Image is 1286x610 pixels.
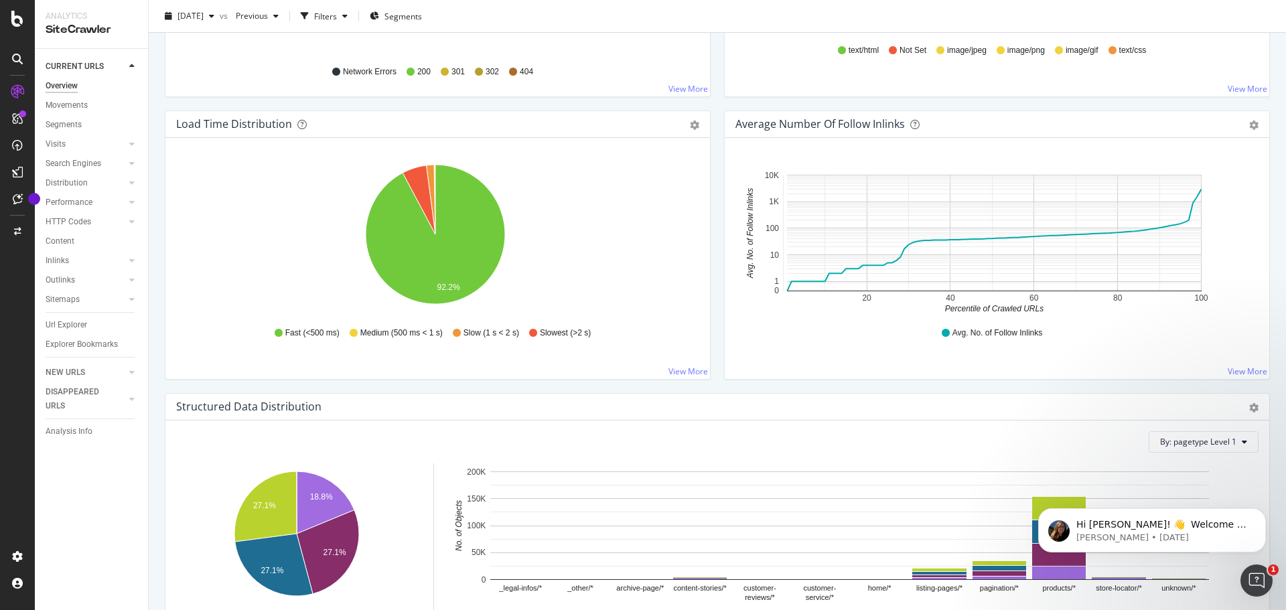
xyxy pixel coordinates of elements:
[467,521,486,530] text: 100K
[364,5,427,27] button: Segments
[770,250,780,260] text: 10
[46,137,125,151] a: Visits
[324,548,346,557] text: 27.1%
[46,337,118,352] div: Explorer Bookmarks
[46,337,139,352] a: Explorer Bookmarks
[862,293,871,303] text: 20
[46,137,66,151] div: Visits
[28,193,40,205] div: Tooltip anchor
[900,45,926,56] span: Not Set
[46,118,139,132] a: Segments
[46,273,75,287] div: Outlinks
[46,366,125,380] a: NEW URLS
[1018,480,1286,574] iframe: Intercom notifications message
[743,584,776,592] text: customer-
[482,575,486,585] text: 0
[1113,293,1123,303] text: 80
[384,10,422,21] span: Segments
[285,327,340,339] span: Fast (<500 ms)
[437,283,460,292] text: 92.2%
[177,10,204,21] span: 2025 Sep. 16th
[472,548,486,557] text: 50K
[46,234,74,248] div: Content
[46,234,139,248] a: Content
[261,566,283,575] text: 27.1%
[1240,564,1273,597] iframe: Intercom live chat
[46,118,82,132] div: Segments
[417,66,431,78] span: 200
[868,584,892,592] text: home/*
[46,176,88,190] div: Distribution
[1149,431,1259,453] button: By: pagetype Level 1
[176,117,292,131] div: Load Time Distribution
[46,425,139,439] a: Analysis Info
[735,117,905,131] div: Average Number of Follow Inlinks
[946,293,955,303] text: 40
[46,425,92,439] div: Analysis Info
[314,10,337,21] div: Filters
[454,500,463,551] text: No. of Objects
[46,293,80,307] div: Sitemaps
[451,66,465,78] span: 301
[668,366,708,377] a: View More
[486,66,499,78] span: 302
[1119,45,1147,56] span: text/css
[1160,436,1236,447] span: By: pagetype Level 1
[673,584,727,592] text: content-stories/*
[46,22,137,37] div: SiteCrawler
[766,224,779,233] text: 100
[46,293,125,307] a: Sitemaps
[916,584,963,592] text: listing-pages/*
[1194,293,1208,303] text: 100
[849,45,879,56] span: text/html
[745,593,775,601] text: reviews/*
[769,197,779,206] text: 1K
[220,10,230,21] span: vs
[980,584,1019,592] text: pagination/*
[467,467,486,477] text: 200K
[1268,564,1279,575] span: 1
[159,5,220,27] button: [DATE]
[176,400,321,413] div: Structured Data Distribution
[945,304,1044,313] text: Percentile of Crawled URLs
[567,584,593,592] text: _other/*
[690,121,699,130] div: gear
[952,327,1043,339] span: Avg. No. of Follow Inlinks
[46,60,104,74] div: CURRENT URLS
[1249,121,1259,130] div: gear
[46,79,78,93] div: Overview
[467,494,486,504] text: 150K
[46,98,139,112] a: Movements
[745,188,755,279] text: Avg. No. of Follow Inlinks
[1161,584,1196,592] text: unknown/*
[520,66,533,78] span: 404
[46,157,125,171] a: Search Engines
[1228,83,1267,94] a: View More
[735,159,1254,315] svg: A chart.
[46,318,87,332] div: Url Explorer
[46,176,125,190] a: Distribution
[498,584,542,592] text: _legal-infos/*
[46,98,88,112] div: Movements
[46,11,137,22] div: Analytics
[46,366,85,380] div: NEW URLS
[540,327,591,339] span: Slowest (>2 s)
[46,157,101,171] div: Search Engines
[176,159,695,315] svg: A chart.
[360,327,443,339] span: Medium (500 ms < 1 s)
[806,593,835,601] text: service/*
[947,45,987,56] span: image/jpeg
[765,171,779,180] text: 10K
[1249,403,1259,412] div: gear
[46,60,125,74] a: CURRENT URLS
[1066,45,1098,56] span: image/gif
[46,318,139,332] a: Url Explorer
[46,196,92,210] div: Performance
[1228,366,1267,377] a: View More
[774,286,779,295] text: 0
